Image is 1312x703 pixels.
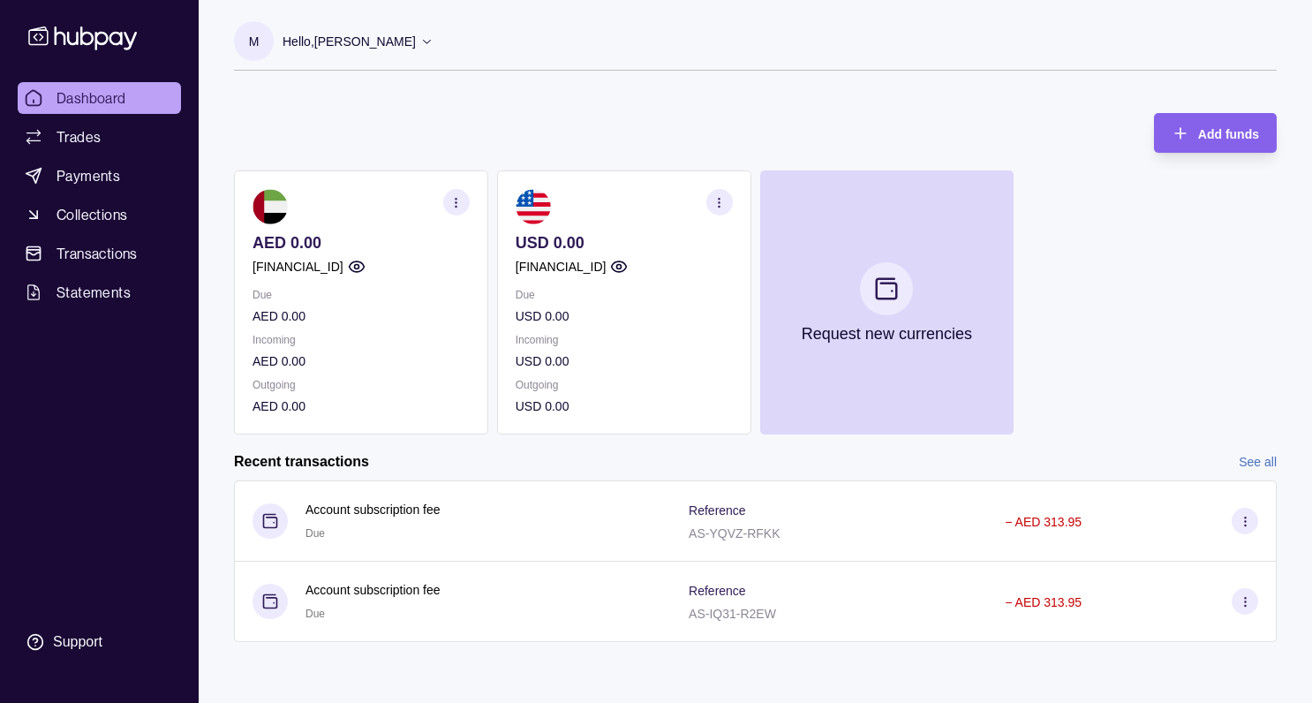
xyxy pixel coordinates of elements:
[516,397,733,416] p: USD 0.00
[305,500,441,519] p: Account subscription fee
[18,238,181,269] a: Transactions
[18,624,181,661] a: Support
[305,608,325,620] span: Due
[18,121,181,153] a: Trades
[18,82,181,114] a: Dashboard
[57,204,127,225] span: Collections
[18,160,181,192] a: Payments
[305,580,441,600] p: Account subscription fee
[18,276,181,308] a: Statements
[253,233,470,253] p: AED 0.00
[1198,127,1259,141] span: Add funds
[253,285,470,305] p: Due
[253,351,470,371] p: AED 0.00
[1005,515,1082,529] p: − AED 313.95
[1154,113,1277,153] button: Add funds
[249,32,260,51] p: M
[253,306,470,326] p: AED 0.00
[234,452,369,472] h2: Recent transactions
[253,397,470,416] p: AED 0.00
[1239,452,1277,472] a: See all
[283,32,416,51] p: Hello, [PERSON_NAME]
[53,632,102,652] div: Support
[253,257,343,276] p: [FINANCIAL_ID]
[57,282,131,303] span: Statements
[516,375,733,395] p: Outgoing
[760,170,1014,435] button: Request new currencies
[18,199,181,231] a: Collections
[689,584,746,598] p: Reference
[516,189,551,224] img: us
[689,526,780,540] p: AS-YQVZ-RFKK
[305,527,325,540] span: Due
[1005,595,1082,609] p: − AED 313.95
[516,257,607,276] p: [FINANCIAL_ID]
[516,351,733,371] p: USD 0.00
[516,330,733,350] p: Incoming
[516,233,733,253] p: USD 0.00
[689,607,776,621] p: AS-IQ31-R2EW
[689,503,746,518] p: Reference
[57,243,138,264] span: Transactions
[253,189,288,224] img: ae
[57,165,120,186] span: Payments
[57,126,101,147] span: Trades
[57,87,126,109] span: Dashboard
[253,330,470,350] p: Incoming
[802,324,972,344] p: Request new currencies
[253,375,470,395] p: Outgoing
[516,306,733,326] p: USD 0.00
[516,285,733,305] p: Due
